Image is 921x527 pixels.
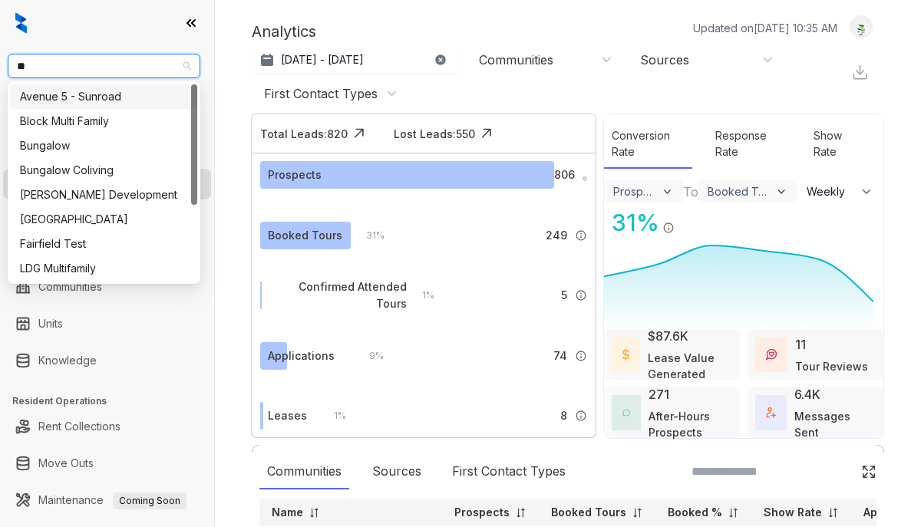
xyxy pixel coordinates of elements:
[20,236,188,252] div: Fairfield Test
[774,185,788,199] img: ViewFilterArrow
[475,122,498,145] img: Click Icon
[268,227,342,244] div: Booked Tours
[12,394,214,408] h3: Resident Operations
[551,505,626,520] p: Booked Tours
[3,308,211,339] li: Units
[3,485,211,515] li: Maintenance
[797,178,883,206] button: Weekly
[309,507,320,519] img: sorting
[479,51,553,68] div: Communities
[20,113,188,130] div: Block Multi Family
[613,185,658,198] div: Prospects
[575,410,587,422] img: Info
[11,84,197,109] div: Avenue 5 - Sunroad
[575,289,587,301] img: Info
[252,46,459,74] button: [DATE] - [DATE]
[3,206,211,236] li: Collections
[38,448,94,479] a: Move Outs
[622,409,630,417] img: AfterHoursConversations
[38,345,97,376] a: Knowledge
[3,345,211,376] li: Knowledge
[454,505,510,520] p: Prospects
[794,385,820,403] div: 6.4K
[604,206,659,240] div: 31 %
[794,408,876,440] div: Messages Sent
[515,507,527,519] img: sorting
[575,350,587,362] img: Info
[38,411,120,442] a: Rent Collections
[3,411,211,442] li: Rent Collections
[260,126,348,142] div: Total Leads: 820
[11,232,197,256] div: Fairfield Test
[281,52,364,68] p: [DATE] - [DATE]
[766,349,777,360] img: TourReviews
[795,335,806,354] div: 11
[604,120,692,169] div: Conversion Rate
[649,385,669,403] div: 271
[807,184,853,199] span: Weekly
[11,158,197,183] div: Bungalow Coliving
[268,166,322,183] div: Prospects
[708,185,771,198] div: Booked Tours
[851,63,869,81] img: Download
[252,20,316,43] p: Analytics
[394,126,475,142] div: Lost Leads: 550
[766,407,777,418] img: TotalFum
[20,137,188,154] div: Bungalow
[319,407,346,424] div: 1 %
[3,272,211,302] li: Communities
[728,507,739,519] img: sorting
[561,287,567,304] span: 5
[351,227,385,244] div: 31 %
[554,166,575,183] span: 806
[648,327,688,345] div: $87.6K
[348,122,371,145] img: Click Icon
[20,260,188,277] div: LDG Multifamily
[407,287,434,304] div: 1 %
[11,133,197,158] div: Bungalow
[11,109,197,133] div: Block Multi Family
[11,183,197,207] div: Davis Development
[806,120,869,169] div: Show Rate
[444,454,573,489] div: First Contact Types
[850,19,872,35] img: UserAvatar
[827,507,839,519] img: sorting
[640,51,689,68] div: Sources
[20,211,188,228] div: [GEOGRAPHIC_DATA]
[764,505,822,520] p: Show Rate
[15,12,27,34] img: logo
[622,348,629,361] img: LeaseValue
[268,347,335,364] div: Applications
[259,454,349,489] div: Communities
[560,407,567,424] span: 8
[553,347,567,364] span: 74
[575,229,587,242] img: Info
[583,176,587,181] img: Info
[632,507,643,519] img: sorting
[354,347,384,364] div: 9 %
[668,505,722,520] p: Booked %
[268,278,407,312] div: Confirmed Attended Tours
[20,186,188,203] div: [PERSON_NAME] Development
[662,222,675,234] img: Info
[272,505,303,520] p: Name
[795,358,868,374] div: Tour Reviews
[113,492,187,509] span: Coming Soon
[38,308,63,339] a: Units
[708,120,791,169] div: Response Rate
[20,88,188,105] div: Avenue 5 - Sunroad
[675,208,698,231] img: Click Icon
[3,103,211,133] li: Leads
[861,464,876,479] img: Click Icon
[829,465,842,478] img: SearchIcon
[365,454,429,489] div: Sources
[11,256,197,281] div: LDG Multifamily
[3,448,211,479] li: Move Outs
[546,227,567,244] span: 249
[3,169,211,199] li: Leasing
[11,207,197,232] div: Fairfield
[693,20,837,36] p: Updated on [DATE] 10:35 AM
[38,272,102,302] a: Communities
[661,185,674,198] img: ViewFilterArrow
[268,407,307,424] div: Leases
